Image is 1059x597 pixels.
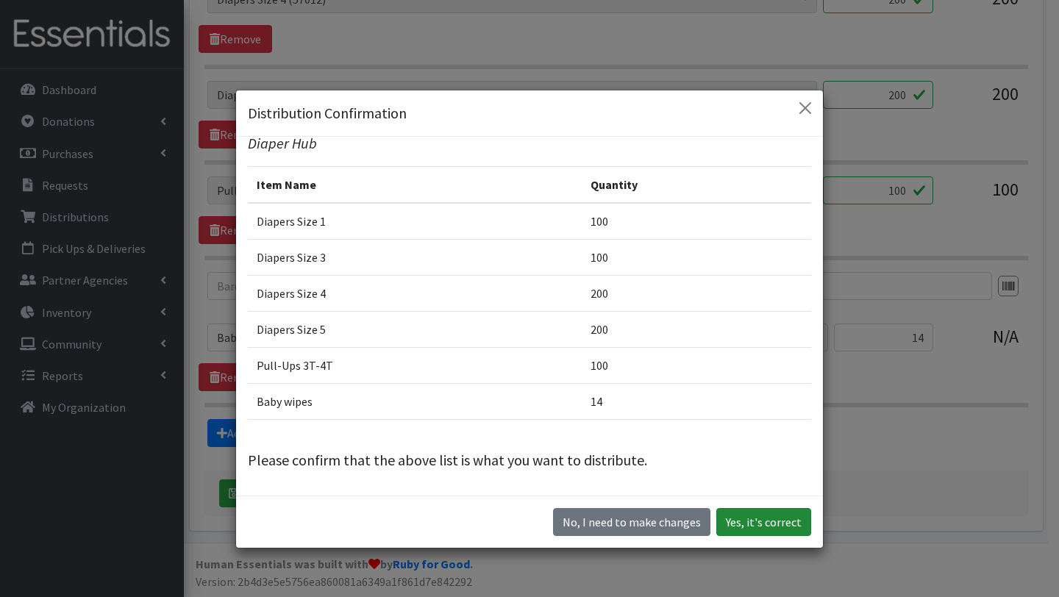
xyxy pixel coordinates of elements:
button: Close [794,96,817,120]
td: Pull-Ups 3T-4T [248,348,582,384]
td: Diapers Size 1 [248,203,582,240]
td: Diapers Size 5 [248,312,582,348]
button: No I need to make changes [553,508,710,536]
th: Item Name [248,167,582,204]
td: 100 [582,348,811,384]
td: Baby wipes [248,384,582,420]
td: Diapers Size 3 [248,240,582,276]
td: 100 [582,203,811,240]
td: 14 [582,384,811,420]
p: Please confirm that the above list is what you want to distribute. [248,449,811,471]
td: Diapers Size 4 [248,276,582,312]
td: 200 [582,312,811,348]
td: 100 [582,240,811,276]
h5: Distribution Confirmation [248,102,407,124]
th: Quantity [582,167,811,204]
td: 200 [582,276,811,312]
button: Yes, it's correct [716,508,811,536]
